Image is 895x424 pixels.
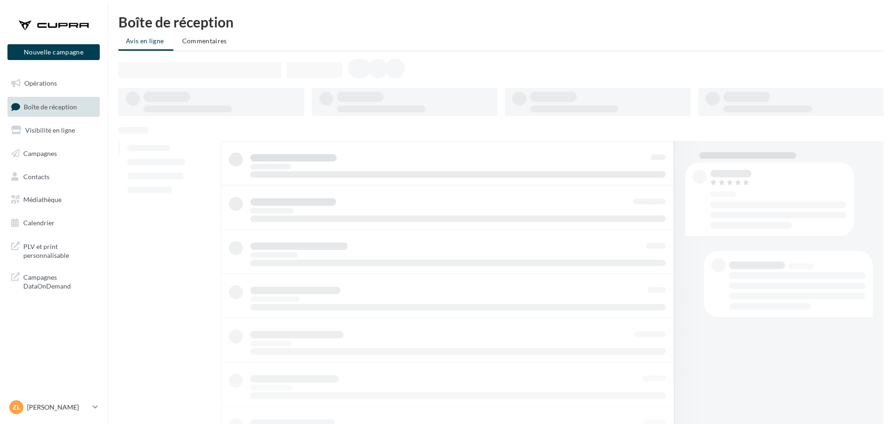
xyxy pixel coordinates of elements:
a: Calendrier [6,213,102,233]
button: Nouvelle campagne [7,44,100,60]
span: Opérations [24,79,57,87]
span: Médiathèque [23,195,62,203]
span: Contacts [23,172,49,180]
span: Calendrier [23,219,55,227]
span: Campagnes [23,149,57,157]
a: Campagnes DataOnDemand [6,267,102,295]
a: Campagnes [6,144,102,163]
a: Visibilité en ligne [6,121,102,140]
span: Visibilité en ligne [25,126,75,134]
span: Commentaires [182,37,227,45]
span: Boîte de réception [24,102,77,110]
span: Zl [13,403,20,412]
a: PLV et print personnalisable [6,236,102,264]
div: Boîte de réception [118,15,884,29]
span: PLV et print personnalisable [23,240,96,260]
span: Campagnes DataOnDemand [23,271,96,291]
a: Opérations [6,74,102,93]
p: [PERSON_NAME] [27,403,89,412]
a: Contacts [6,167,102,187]
a: Médiathèque [6,190,102,209]
a: Boîte de réception [6,97,102,117]
a: Zl [PERSON_NAME] [7,398,100,416]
